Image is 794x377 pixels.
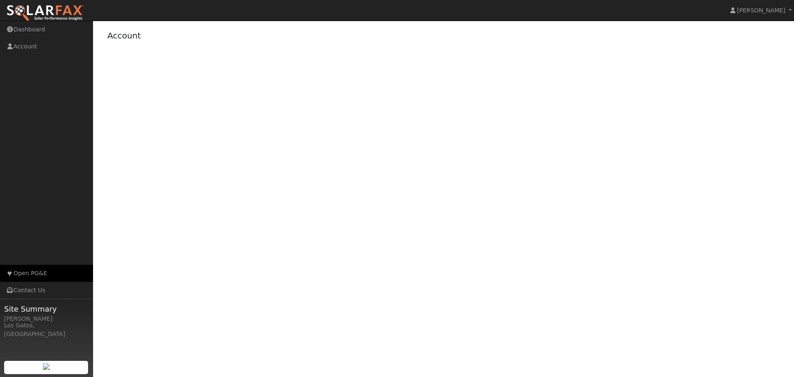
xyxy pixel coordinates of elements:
span: Site Summary [4,303,88,315]
div: Los Gatos, [GEOGRAPHIC_DATA] [4,321,88,339]
img: SolarFax [6,5,84,22]
span: [PERSON_NAME] [737,7,785,14]
img: retrieve [43,363,50,370]
a: Account [108,31,141,41]
div: [PERSON_NAME] [4,315,88,323]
